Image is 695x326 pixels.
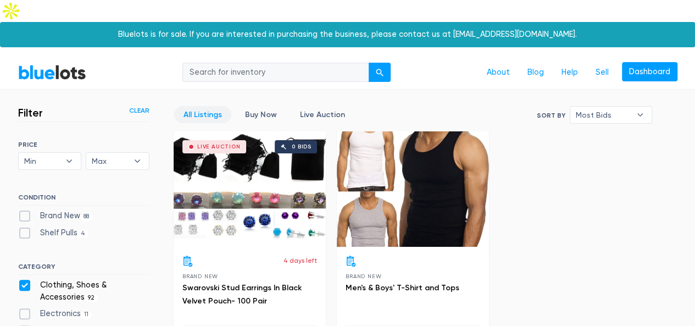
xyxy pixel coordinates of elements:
a: Help [553,62,587,83]
span: Brand New [182,273,218,279]
h6: CATEGORY [18,263,149,275]
div: Live Auction [197,144,241,150]
div: 0 bids [292,144,312,150]
b: ▾ [58,153,81,169]
p: 4 days left [283,256,317,266]
label: Clothing, Shoes & Accessories [18,279,149,303]
span: Max [92,153,128,169]
label: Electronics [18,308,92,320]
a: About [478,62,519,83]
span: 88 [80,213,93,222]
a: Sell [587,62,618,83]
span: 11 [81,311,92,319]
a: Live Auction 0 bids [174,131,326,247]
a: Clear [129,106,149,115]
span: Brand New [346,273,381,279]
h3: Filter [18,106,43,119]
a: Swarovski Stud Earrings In Black Velvet Pouch- 100 Pair [182,283,302,306]
a: Blog [519,62,553,83]
input: Search for inventory [182,63,369,82]
a: Buy Now [236,106,286,123]
span: 4 [77,229,89,238]
label: Sort By [537,110,565,120]
span: 92 [85,294,98,302]
a: Dashboard [622,62,677,82]
a: Live Auction [291,106,354,123]
a: BlueLots [18,64,86,80]
a: Men's & Boys' T-Shirt and Tops [346,283,459,292]
span: Most Bids [576,107,631,123]
a: All Listings [174,106,231,123]
b: ▾ [126,153,149,169]
span: Min [24,153,60,169]
label: Shelf Pulls [18,227,89,239]
h6: PRICE [18,141,149,148]
b: ▾ [629,107,652,123]
h6: CONDITION [18,194,149,206]
label: Brand New [18,210,93,222]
